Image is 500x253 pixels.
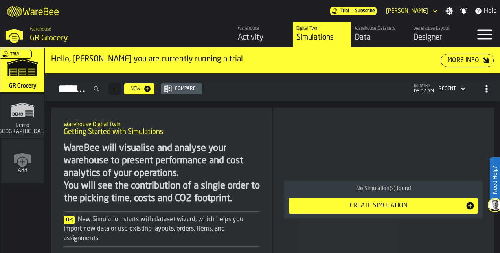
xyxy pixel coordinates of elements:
[457,7,471,15] label: button-toggle-Notifications
[414,26,465,31] div: Warehouse Layout
[45,73,500,101] h2: button-Simulations
[386,8,428,14] div: DropdownMenuValue-Sandhya Gopakumar
[105,82,124,95] div: ButtonLoadMore-Load More-Prev-First-Last
[30,33,171,44] div: GR Grocery
[484,6,497,16] span: Help
[45,48,500,73] div: ItemListCard-
[113,86,116,92] span: —
[172,86,199,92] div: Compare
[491,158,499,202] label: Need Help?
[234,22,293,47] a: link-to-/wh/i/e451d98b-95f6-4604-91ff-c80219f9c36d/feed/
[0,48,44,94] a: link-to-/wh/i/e451d98b-95f6-4604-91ff-c80219f9c36d/simulations
[238,32,290,43] div: Activity
[64,120,260,128] h2: Sub Title
[330,7,377,15] a: link-to-/wh/i/e451d98b-95f6-4604-91ff-c80219f9c36d/pricing/
[439,86,456,92] div: DropdownMenuValue-4
[30,27,51,32] span: Warehouse
[51,54,441,65] div: Hello, [PERSON_NAME] you are currently running a trial
[469,22,500,47] label: button-toggle-Menu
[355,32,407,43] div: Data
[124,83,154,94] button: button-New
[127,86,143,92] div: New
[441,54,494,67] button: button-More Info
[340,8,349,14] span: Trial
[0,94,44,139] a: link-to-/wh/i/16932755-72b9-4ea4-9c69-3f1f3a500823/simulations
[64,128,163,136] span: Getting Started with Simulations
[444,56,482,65] div: More Info
[64,216,75,224] span: Tip:
[436,84,467,93] div: DropdownMenuValue-4
[355,26,407,31] div: Warehouse Datasets
[414,88,434,94] span: 08:02 AM
[238,26,290,31] div: Warehouse
[57,114,266,142] div: title-Getting Started with Simulations
[10,52,20,57] span: Trial
[18,168,28,174] span: Add
[292,201,465,211] div: Create Simulation
[414,32,465,43] div: Designer
[289,198,478,214] button: button-Create Simulation
[289,185,478,192] div: No Simulation(s) found
[410,22,469,47] a: link-to-/wh/i/e451d98b-95f6-4604-91ff-c80219f9c36d/designer
[64,215,260,243] div: New Simulation starts with dataset wizard, which helps you import new data or use existing layout...
[351,22,410,47] a: link-to-/wh/i/e451d98b-95f6-4604-91ff-c80219f9c36d/data
[293,22,351,47] a: link-to-/wh/i/e451d98b-95f6-4604-91ff-c80219f9c36d/simulations
[442,7,456,15] label: button-toggle-Settings
[64,142,260,205] div: WareBee will visualise and analyse your warehouse to present performance and cost analytics of yo...
[296,32,348,43] div: Simulations
[351,8,353,14] span: —
[355,8,375,14] span: Subscribe
[471,6,500,16] label: button-toggle-Help
[330,7,377,15] div: Menu Subscription
[161,83,202,94] button: button-Compare
[296,26,348,31] div: Digital Twin
[414,84,434,88] span: updated:
[1,139,44,185] a: link-to-/wh/new
[383,6,439,16] div: DropdownMenuValue-Sandhya Gopakumar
